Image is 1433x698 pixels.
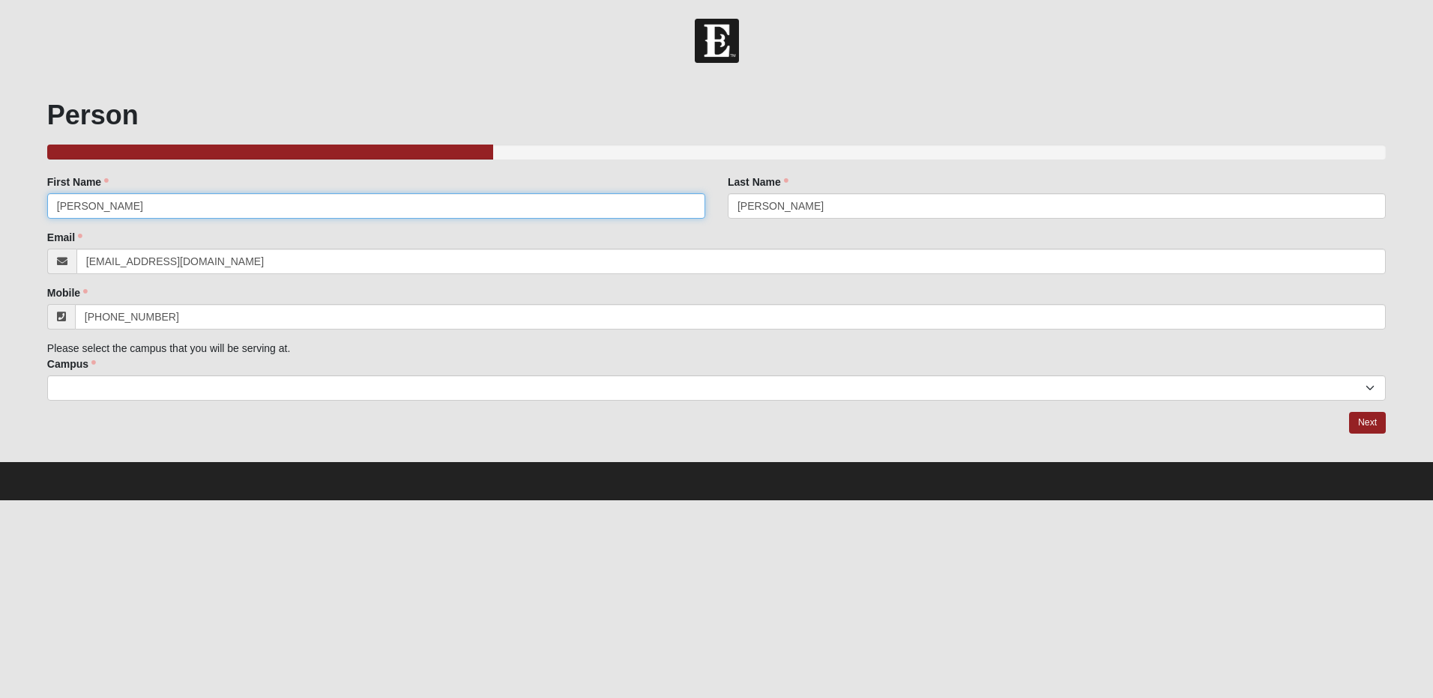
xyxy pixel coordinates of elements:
[47,356,96,371] label: Campus
[47,174,1386,401] div: Please select the campus that you will be serving at.
[1349,412,1386,434] a: Next
[47,285,88,300] label: Mobile
[47,230,82,245] label: Email
[47,174,109,189] label: First Name
[728,174,788,189] label: Last Name
[695,19,739,63] img: Church of Eleven22 Logo
[47,99,1386,131] h1: Person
